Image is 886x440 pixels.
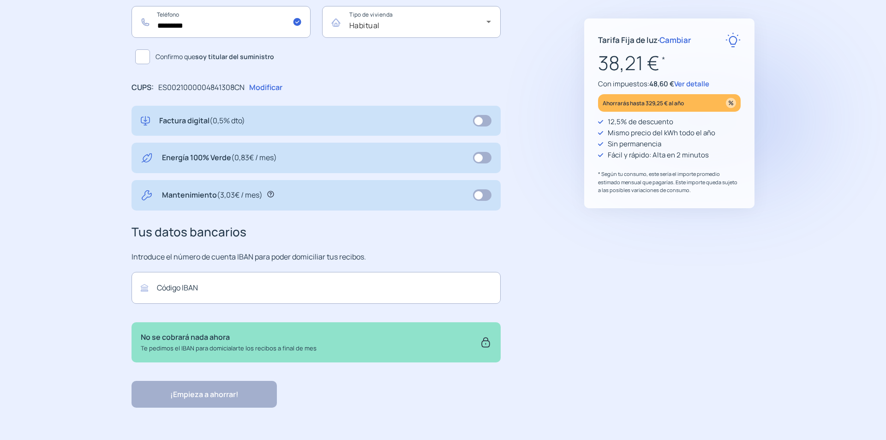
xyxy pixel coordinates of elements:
[674,79,709,89] span: Ver detalle
[159,115,245,127] p: Factura digital
[349,11,393,19] mat-label: Tipo de vivienda
[598,170,741,194] p: * Según tu consumo, este sería el importe promedio estimado mensual que pagarías. Este importe qu...
[598,78,741,90] p: Con impuestos:
[156,52,274,62] span: Confirmo que
[141,332,317,344] p: No se cobrará nada ahora
[249,82,282,94] p: Modificar
[725,32,741,48] img: rate-E.svg
[603,98,684,108] p: Ahorrarás hasta 329,25 € al año
[217,190,263,200] span: (3,03€ / mes)
[132,82,154,94] p: CUPS:
[480,332,491,353] img: secure.svg
[608,150,709,161] p: Fácil y rápido: Alta en 2 minutos
[162,189,263,201] p: Mantenimiento
[158,82,245,94] p: ES0021000004841308CN
[141,115,150,127] img: digital-invoice.svg
[210,115,245,126] span: (0,5% dto)
[132,251,501,263] p: Introduce el número de cuenta IBAN para poder domiciliar tus recibos.
[141,344,317,353] p: Te pedimos el IBAN para domicialarte los recibos a final de mes
[659,35,691,45] span: Cambiar
[598,34,691,46] p: Tarifa Fija de luz ·
[608,139,661,150] p: Sin permanencia
[231,152,277,163] span: (0,83€ / mes)
[162,152,277,164] p: Energía 100% Verde
[726,98,736,108] img: percentage_icon.svg
[598,48,741,78] p: 38,21 €
[608,127,715,139] p: Mismo precio del kWh todo el año
[608,116,673,127] p: 12,5% de descuento
[141,189,153,201] img: tool.svg
[132,223,501,242] h3: Tus datos bancarios
[349,20,380,30] span: Habitual
[195,52,274,61] b: soy titular del suministro
[141,152,153,164] img: energy-green.svg
[649,79,674,89] span: 48,60 €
